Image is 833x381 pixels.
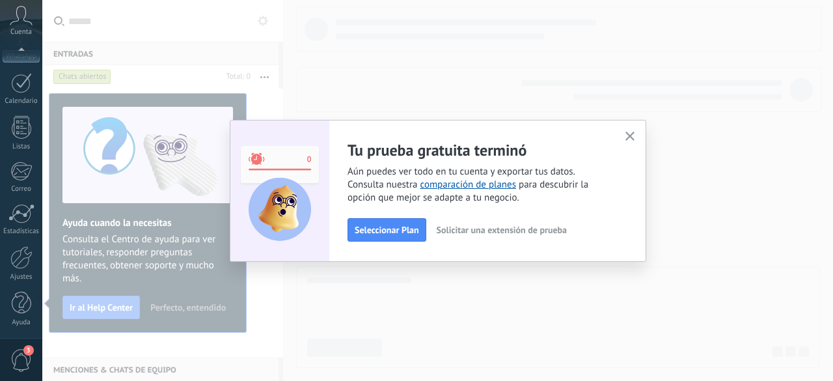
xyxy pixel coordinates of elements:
[3,143,40,151] div: Listas
[3,318,40,327] div: Ayuda
[3,273,40,281] div: Ajustes
[437,225,567,234] span: Solicitar una extensión de prueba
[348,140,609,160] h2: Tu prueba gratuita terminó
[3,97,40,106] div: Calendario
[10,28,32,36] span: Cuenta
[420,178,516,191] a: comparación de planes
[348,165,609,205] span: Aún puedes ver todo en tu cuenta y exportar tus datos. Consulta nuestra para descubrir la opción ...
[431,220,573,240] button: Solicitar una extensión de prueba
[23,345,34,356] span: 3
[3,227,40,236] div: Estadísticas
[348,218,426,242] button: Seleccionar Plan
[355,225,419,234] span: Seleccionar Plan
[3,185,40,193] div: Correo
